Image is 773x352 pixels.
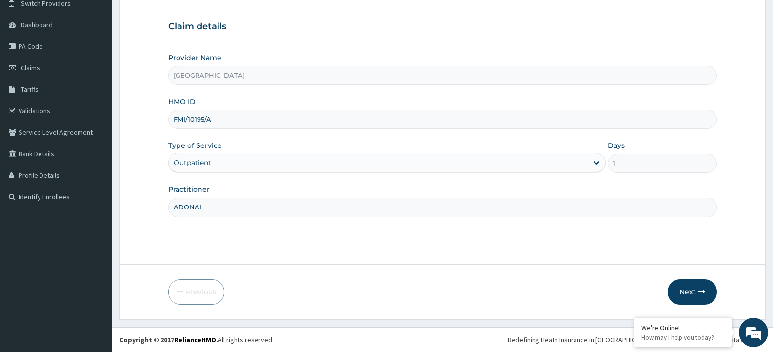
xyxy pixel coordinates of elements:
[608,141,625,150] label: Days
[168,279,224,305] button: Previous
[21,85,39,94] span: Tariffs
[168,21,717,32] h3: Claim details
[168,198,717,217] input: Enter Name
[168,53,221,62] label: Provider Name
[168,110,717,129] input: Enter HMO ID
[168,185,210,194] label: Practitioner
[174,158,211,167] div: Outpatient
[668,279,717,305] button: Next
[5,242,186,276] textarea: Type your message and hit 'Enter'
[57,111,135,209] span: We're online!
[21,63,40,72] span: Claims
[174,335,216,344] a: RelianceHMO
[168,141,222,150] label: Type of Service
[508,335,766,345] div: Redefining Heath Insurance in [GEOGRAPHIC_DATA] using Telemedicine and Data Science!
[119,335,218,344] strong: Copyright © 2017 .
[51,55,164,67] div: Chat with us now
[21,21,53,29] span: Dashboard
[112,327,773,352] footer: All rights reserved.
[168,97,196,106] label: HMO ID
[18,49,40,73] img: d_794563401_company_1708531726252_794563401
[160,5,183,28] div: Minimize live chat window
[641,323,724,332] div: We're Online!
[641,333,724,342] p: How may I help you today?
